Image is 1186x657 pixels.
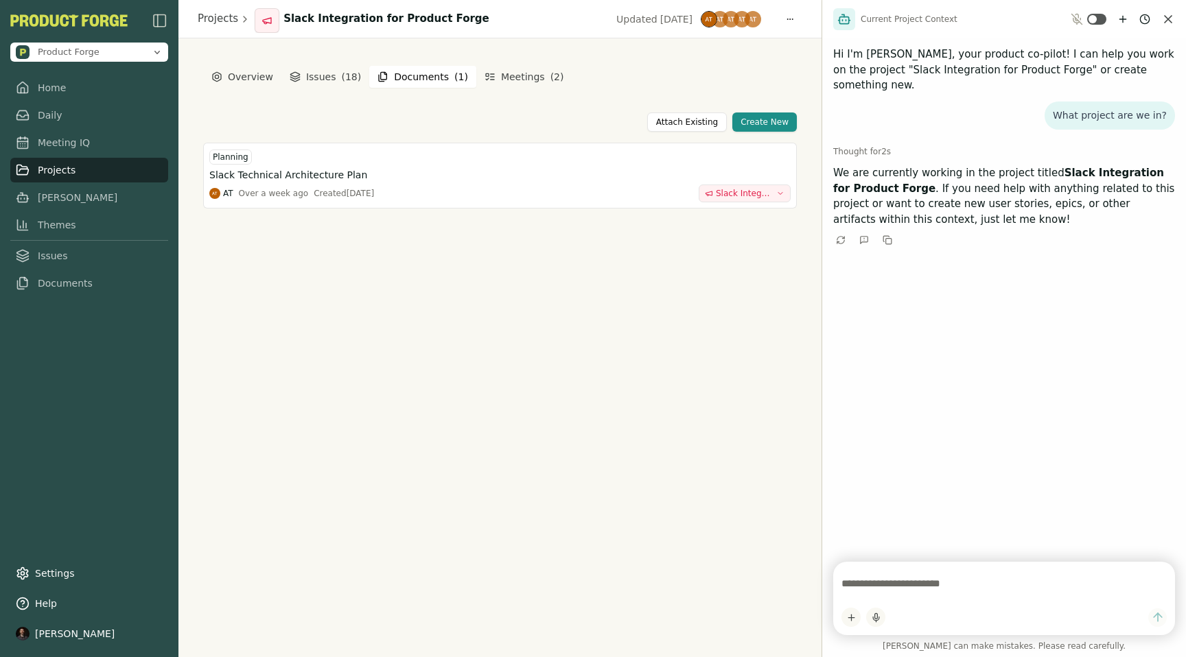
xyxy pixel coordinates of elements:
[10,158,168,182] a: Projects
[745,11,761,27] img: Adam Tucker
[10,213,168,237] a: Themes
[608,10,769,29] button: Updated[DATE]Adam TuckerAdam TuckerAdam TuckerAdam TuckerAdam Tucker
[198,11,238,27] a: Projects
[16,627,30,641] img: profile
[10,14,128,27] button: PF-Logo
[10,14,128,27] img: Product Forge
[833,167,1164,195] strong: Slack Integration for Product Forge
[723,11,739,27] img: Adam Tucker
[10,591,168,616] button: Help
[10,75,168,100] a: Home
[880,232,895,248] button: Copy to clipboard
[647,112,727,132] button: Attach Existing
[10,130,168,155] a: Meeting IQ
[10,621,168,646] button: [PERSON_NAME]
[152,12,168,29] img: sidebar
[284,64,367,89] button: Issues
[1087,14,1106,25] button: Toggle ambient mode
[206,64,279,89] button: Overview
[10,103,168,128] a: Daily
[10,185,168,210] a: [PERSON_NAME]
[10,43,168,62] button: Open organization switcher
[10,243,168,268] a: Issues
[716,188,771,199] span: Slack Integration for Product Forge
[1053,110,1167,122] p: What project are we in?
[701,11,717,27] img: Adam Tucker
[1137,11,1153,27] button: Chat history
[10,561,168,586] a: Settings
[861,14,957,25] span: Current Project Context
[369,66,476,88] button: Documents
[550,70,564,84] span: ( 2 )
[616,12,658,26] span: Updated
[223,188,233,199] span: AT
[833,47,1175,93] p: Hi I'm [PERSON_NAME], your product co-pilot! I can help you work on the project "Slack Integratio...
[209,168,367,182] h3: Slack Technical Architecture Plan
[734,11,750,27] img: Adam Tucker
[239,188,309,199] div: Over a week ago
[209,150,252,165] div: Planning
[314,188,374,199] div: Created [DATE]
[833,232,848,248] button: Retry
[857,232,872,248] button: Give Feedback
[833,146,1175,157] div: Thought for 2 s
[732,112,797,132] button: Create New
[660,12,693,26] span: [DATE]
[833,165,1175,227] p: We are currently working in the project titled . If you need help with anything related to this p...
[10,271,168,296] a: Documents
[712,11,728,27] img: Adam Tucker
[479,64,570,89] button: Meetings
[16,45,30,59] img: Product Forge
[341,70,361,84] span: ( 18 )
[152,12,168,29] button: Close Sidebar
[38,46,100,58] span: Product Forge
[1161,12,1175,26] button: Close chat
[209,188,220,199] img: Adam Tucker
[1148,608,1167,627] button: Send message
[866,608,885,627] button: Start dictation
[1115,11,1131,27] button: New chat
[699,184,791,202] button: Slack Integration for Product Forge
[283,11,489,27] h1: Slack Integration for Product Forge
[454,70,468,84] span: ( 1 )
[841,608,861,627] button: Add content to chat
[833,641,1175,652] span: [PERSON_NAME] can make mistakes. Please read carefully.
